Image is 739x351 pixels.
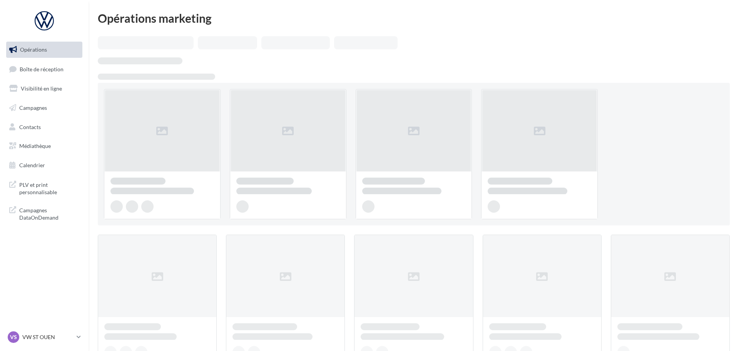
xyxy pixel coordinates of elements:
[19,162,45,168] span: Calendrier
[98,12,730,24] div: Opérations marketing
[19,104,47,111] span: Campagnes
[19,205,79,222] span: Campagnes DataOnDemand
[6,330,82,344] a: VS VW ST OUEN
[19,123,41,130] span: Contacts
[20,65,64,72] span: Boîte de réception
[5,157,84,173] a: Calendrier
[5,61,84,77] a: Boîte de réception
[5,100,84,116] a: Campagnes
[5,138,84,154] a: Médiathèque
[5,42,84,58] a: Opérations
[19,143,51,149] span: Médiathèque
[20,46,47,53] span: Opérations
[19,180,79,196] span: PLV et print personnalisable
[5,176,84,199] a: PLV et print personnalisable
[5,202,84,225] a: Campagnes DataOnDemand
[10,333,17,341] span: VS
[21,85,62,92] span: Visibilité en ligne
[22,333,74,341] p: VW ST OUEN
[5,119,84,135] a: Contacts
[5,81,84,97] a: Visibilité en ligne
